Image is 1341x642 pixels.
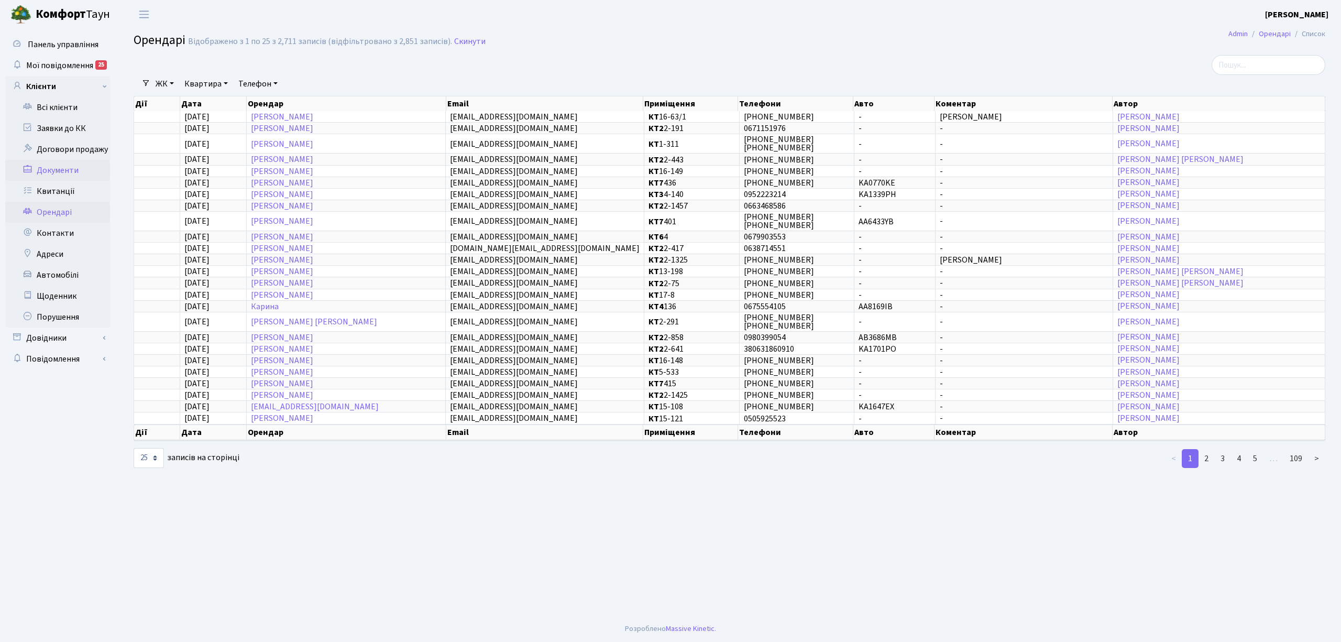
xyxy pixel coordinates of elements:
span: 13-198 [648,267,734,276]
span: - [940,389,943,401]
a: Орендарі [1259,28,1291,39]
img: logo.png [10,4,31,25]
span: KA1647EX [859,402,931,411]
span: 2-858 [648,333,734,342]
span: [EMAIL_ADDRESS][DOMAIN_NAME] [450,200,578,212]
span: [DATE] [184,243,210,254]
span: - [859,267,931,276]
span: [DATE] [184,111,210,123]
b: КТ2 [648,200,664,212]
a: > [1308,449,1325,468]
a: [PERSON_NAME] [1117,200,1180,211]
span: [EMAIL_ADDRESS][DOMAIN_NAME] [450,111,578,123]
a: [PERSON_NAME] [251,366,313,378]
b: КТ [648,401,659,412]
span: [DATE] [184,231,210,243]
span: [EMAIL_ADDRESS][DOMAIN_NAME] [450,301,578,312]
span: - [859,356,931,365]
a: [PERSON_NAME] [1117,243,1180,254]
span: АА8169ІВ [859,302,931,311]
b: КТ [648,111,659,123]
a: Повідомлення [5,349,110,369]
b: КТ2 [648,343,664,355]
a: [PERSON_NAME] [251,266,313,277]
b: КТ2 [648,278,664,289]
a: [PERSON_NAME] [1117,343,1180,354]
span: [DATE] [184,316,210,328]
span: - [940,154,943,166]
span: [DATE] [184,177,210,189]
span: [PHONE_NUMBER] [744,402,850,411]
span: [DATE] [184,278,210,289]
th: Коментар [935,425,1113,440]
span: [DATE] [184,254,210,266]
span: [PHONE_NUMBER] [744,156,850,164]
b: КТ4 [648,301,664,312]
span: - [940,343,943,355]
b: КТ [648,366,659,378]
span: 136 [648,302,734,311]
span: [DATE] [184,355,210,366]
label: записів на сторінці [134,448,239,468]
span: [PHONE_NUMBER] [744,391,850,399]
th: Телефони [738,96,853,111]
a: [PERSON_NAME] [251,138,313,150]
span: 16-148 [648,356,734,365]
span: - [859,233,931,241]
span: [PHONE_NUMBER] [744,113,850,121]
span: - [859,256,931,264]
span: - [859,368,931,376]
a: [PERSON_NAME] [1117,123,1180,134]
span: [EMAIL_ADDRESS][DOMAIN_NAME] [450,138,578,150]
b: КТ [648,413,659,425]
a: Скинути [454,37,486,47]
a: [PERSON_NAME] [251,177,313,189]
span: 380631860910 [744,345,850,353]
span: 1-311 [648,140,734,148]
span: 15-108 [648,402,734,411]
span: [PHONE_NUMBER] [744,291,850,299]
a: [PERSON_NAME] [251,123,313,134]
a: [PERSON_NAME] [PERSON_NAME] [1117,154,1244,165]
b: КТ2 [648,332,664,343]
b: КТ [648,166,659,177]
span: - [940,401,943,412]
span: - [859,156,931,164]
th: Авто [853,425,935,440]
a: Заявки до КК [5,118,110,139]
th: Орендар [247,96,446,111]
a: [PERSON_NAME] [1117,354,1180,366]
span: [EMAIL_ADDRESS][DOMAIN_NAME] [450,177,578,189]
b: КТ [648,138,659,150]
span: - [940,243,943,254]
a: [PERSON_NAME] [1117,289,1180,300]
div: Розроблено . [625,623,716,635]
span: [DATE] [184,343,210,355]
span: [EMAIL_ADDRESS][DOMAIN_NAME] [450,366,578,378]
a: Адреси [5,244,110,265]
span: Таун [36,6,110,24]
a: [PERSON_NAME] [251,289,313,301]
span: - [859,202,931,210]
span: - [859,318,931,326]
span: - [940,289,943,301]
a: Документи [5,160,110,181]
span: 0638714551 [744,244,850,253]
span: 0952223214 [744,190,850,199]
a: [PERSON_NAME] [PERSON_NAME] [251,316,377,328]
span: - [940,413,943,425]
span: [DATE] [184,301,210,312]
a: [PERSON_NAME] [251,189,313,200]
th: Орендар [247,425,446,440]
a: [PERSON_NAME] [1117,331,1180,343]
a: Клієнти [5,76,110,97]
select: записів на сторінці [134,448,164,468]
span: [EMAIL_ADDRESS][DOMAIN_NAME] [450,278,578,289]
a: [PERSON_NAME] [1117,254,1180,266]
a: [PERSON_NAME] [1117,316,1180,328]
span: 5-533 [648,368,734,376]
a: Квитанції [5,181,110,202]
th: Дата [180,425,247,440]
a: Контакти [5,223,110,244]
span: [EMAIL_ADDRESS][DOMAIN_NAME] [450,266,578,277]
